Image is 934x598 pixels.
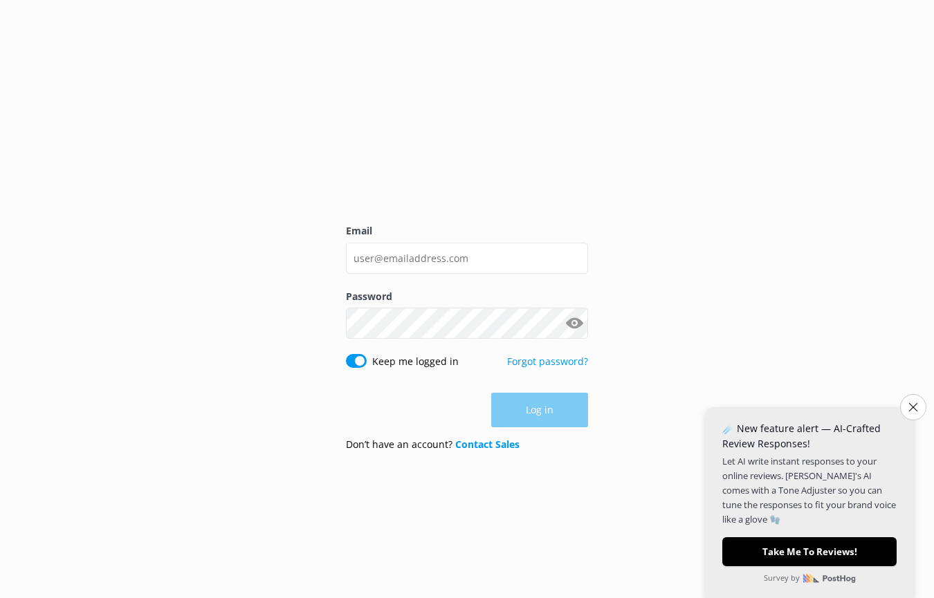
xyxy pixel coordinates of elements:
[346,437,520,452] p: Don’t have an account?
[346,289,588,304] label: Password
[372,354,459,369] label: Keep me logged in
[560,310,588,337] button: Show password
[346,223,588,239] label: Email
[455,438,520,451] a: Contact Sales
[507,355,588,368] a: Forgot password?
[346,243,588,274] input: user@emailaddress.com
